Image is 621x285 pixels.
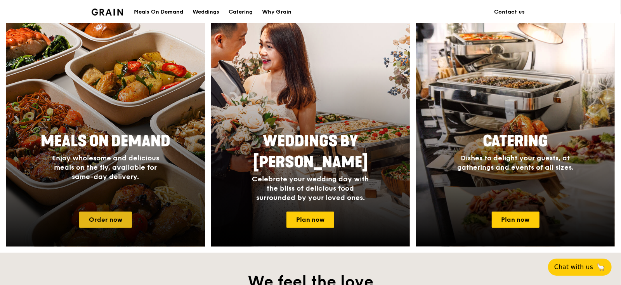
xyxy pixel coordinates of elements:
div: Meals On Demand [134,0,183,24]
a: Contact us [489,0,529,24]
a: Meals On DemandEnjoy wholesome and delicious meals on the fly, available for same-day delivery.Or... [6,21,205,247]
a: Why Grain [257,0,296,24]
span: Meals On Demand [41,132,170,151]
a: Weddings [188,0,224,24]
div: Catering [229,0,253,24]
div: Weddings [193,0,219,24]
a: Plan now [286,212,334,228]
div: Why Grain [262,0,291,24]
button: Chat with us🦙 [548,259,612,276]
span: Dishes to delight your guests, at gatherings and events of all sizes. [457,154,574,172]
span: Enjoy wholesome and delicious meals on the fly, available for same-day delivery. [52,154,159,181]
img: Grain [92,9,123,16]
span: 🦙 [596,262,605,272]
a: CateringDishes to delight your guests, at gatherings and events of all sizes.Plan now [416,21,615,247]
a: Plan now [492,212,539,228]
a: Order now [79,212,132,228]
span: Weddings by [PERSON_NAME] [253,132,368,172]
a: Catering [224,0,257,24]
span: Catering [483,132,548,151]
span: Chat with us [554,262,593,272]
span: Celebrate your wedding day with the bliss of delicious food surrounded by your loved ones. [252,175,369,202]
a: Weddings by [PERSON_NAME]Celebrate your wedding day with the bliss of delicious food surrounded b... [211,21,410,247]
